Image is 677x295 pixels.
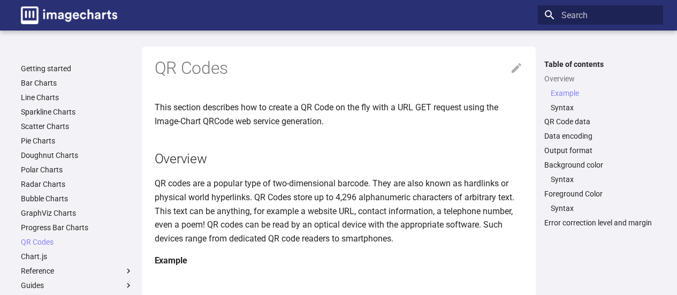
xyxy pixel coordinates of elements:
[544,74,657,84] a: Overview
[544,160,657,170] a: Background color
[551,103,657,112] a: Syntax
[21,223,133,232] a: Progress Bar Charts
[551,203,657,213] a: Syntax
[21,237,133,247] a: QR Codes
[17,2,121,28] a: Image-Charts documentation
[544,88,657,112] nav: Overview
[21,150,133,160] a: Doughnut Charts
[21,122,133,131] a: Scatter Charts
[21,107,133,117] a: Sparkline Charts
[544,175,657,184] nav: Background color
[155,57,523,80] h1: QR Codes
[21,208,133,218] a: GraphViz Charts
[538,59,663,228] nav: Table of contents
[155,254,523,268] h4: Example
[21,194,133,203] a: Bubble Charts
[155,177,523,245] p: QR codes are a popular type of two-dimensional barcode. They are also known as hardlinks or physi...
[551,175,657,184] a: Syntax
[544,189,657,199] a: Foreground Color
[21,136,133,146] a: Pie Charts
[21,78,133,88] a: Bar Charts
[544,218,657,228] a: Error correction level and margin
[21,165,133,175] a: Polar Charts
[551,88,657,98] a: Example
[21,64,133,73] a: Getting started
[21,179,133,189] a: Radar Charts
[21,266,133,276] label: Reference
[544,146,657,155] a: Output format
[21,93,133,102] a: Line Charts
[544,131,657,141] a: Data encoding
[21,252,133,261] a: Chart.js
[155,149,523,168] h2: Overview
[21,6,117,24] img: logo
[544,117,657,126] a: QR Code data
[21,281,133,290] label: Guides
[538,59,663,69] label: Table of contents
[538,5,663,25] input: Search
[155,101,523,128] p: This section describes how to create a QR Code on the fly with a URL GET request using the Image-...
[544,203,657,213] nav: Foreground Color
